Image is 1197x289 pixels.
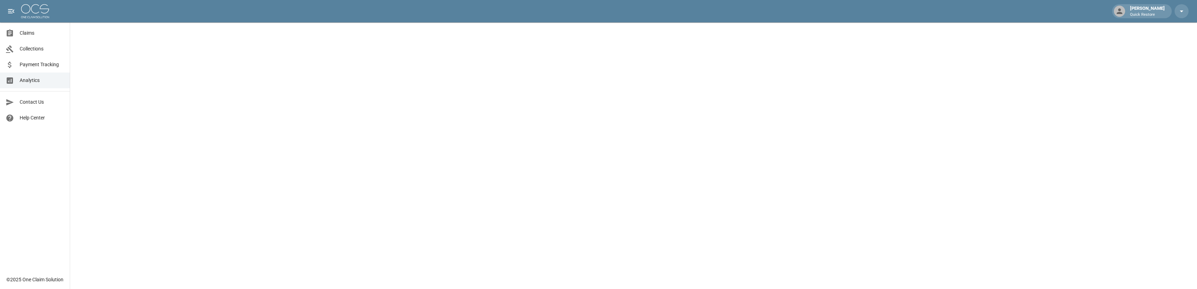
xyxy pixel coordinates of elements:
span: Claims [20,29,64,37]
span: Payment Tracking [20,61,64,68]
iframe: Embedded Dashboard [70,22,1197,287]
div: © 2025 One Claim Solution [6,276,63,283]
span: Help Center [20,114,64,122]
button: open drawer [4,4,18,18]
span: Collections [20,45,64,53]
img: ocs-logo-white-transparent.png [21,4,49,18]
div: [PERSON_NAME] [1127,5,1168,18]
span: Analytics [20,77,64,84]
p: Quick Restore [1130,12,1165,18]
span: Contact Us [20,98,64,106]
